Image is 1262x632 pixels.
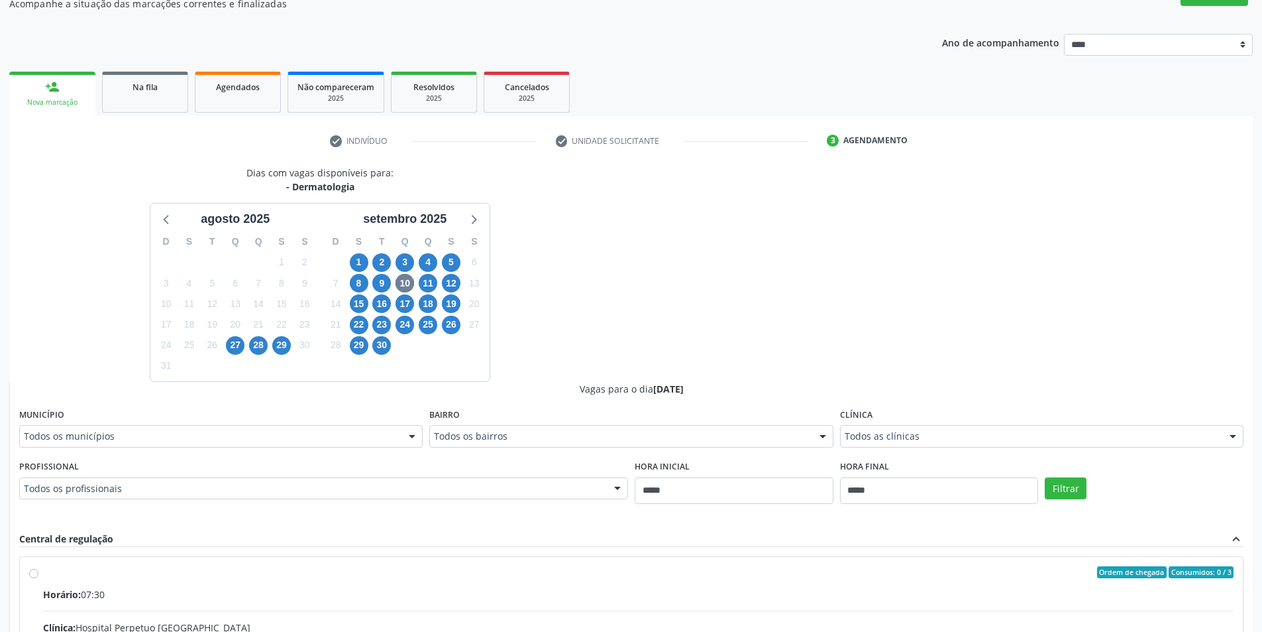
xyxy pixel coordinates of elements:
span: Todos os bairros [434,430,806,443]
span: Ordem de chegada [1097,566,1167,578]
span: quinta-feira, 18 de setembro de 2025 [419,294,437,313]
span: Na fila [132,82,158,93]
span: sexta-feira, 19 de setembro de 2025 [442,294,460,313]
span: sábado, 30 de agosto de 2025 [295,336,314,355]
span: quarta-feira, 3 de setembro de 2025 [395,253,414,272]
div: Vagas para o dia [19,382,1243,396]
span: sábado, 2 de agosto de 2025 [295,253,314,272]
div: Q [247,231,270,252]
span: quarta-feira, 27 de agosto de 2025 [226,336,244,355]
span: domingo, 24 de agosto de 2025 [157,336,176,355]
span: segunda-feira, 25 de agosto de 2025 [180,336,199,355]
label: Município [19,405,64,426]
span: domingo, 21 de setembro de 2025 [327,316,345,334]
span: domingo, 14 de setembro de 2025 [327,294,345,313]
div: Q [394,231,417,252]
span: domingo, 28 de setembro de 2025 [327,336,345,355]
span: sábado, 6 de setembro de 2025 [465,253,484,272]
span: sábado, 20 de setembro de 2025 [465,294,484,313]
div: 2025 [401,94,467,103]
div: D [154,231,178,252]
span: quinta-feira, 14 de agosto de 2025 [249,294,268,313]
span: quinta-feira, 21 de agosto de 2025 [249,316,268,334]
span: sexta-feira, 12 de setembro de 2025 [442,274,460,292]
span: quinta-feira, 11 de setembro de 2025 [419,274,437,292]
span: Não compareceram [297,82,374,93]
span: quarta-feira, 10 de setembro de 2025 [395,274,414,292]
div: S [270,231,293,252]
span: sábado, 27 de setembro de 2025 [465,316,484,334]
span: terça-feira, 2 de setembro de 2025 [372,253,391,272]
label: Bairro [429,405,460,426]
span: sexta-feira, 15 de agosto de 2025 [272,294,291,313]
p: Ano de acompanhamento [942,34,1059,50]
span: quarta-feira, 13 de agosto de 2025 [226,294,244,313]
div: S [178,231,201,252]
div: - Dermatologia [246,180,394,194]
div: 3 [827,135,839,147]
div: Dias com vagas disponíveis para: [246,166,394,194]
span: sábado, 13 de setembro de 2025 [465,274,484,292]
div: 2025 [297,94,374,103]
div: 2025 [494,94,560,103]
div: Nova marcação [19,97,86,107]
span: quinta-feira, 28 de agosto de 2025 [249,336,268,355]
span: segunda-feira, 11 de agosto de 2025 [180,294,199,313]
span: Todos as clínicas [845,430,1216,443]
span: Agendados [216,82,260,93]
span: sexta-feira, 22 de agosto de 2025 [272,316,291,334]
span: sábado, 23 de agosto de 2025 [295,316,314,334]
span: sexta-feira, 8 de agosto de 2025 [272,274,291,292]
div: Central de regulação [19,532,113,546]
div: Agendamento [843,135,908,147]
span: segunda-feira, 22 de setembro de 2025 [350,316,368,334]
div: person_add [45,80,60,94]
div: agosto 2025 [195,210,275,228]
label: Profissional [19,457,79,477]
span: segunda-feira, 29 de setembro de 2025 [350,336,368,355]
span: Todos os profissionais [24,482,601,495]
div: 07:30 [43,588,1234,601]
span: quarta-feira, 6 de agosto de 2025 [226,274,244,292]
span: Cancelados [505,82,549,93]
span: domingo, 10 de agosto de 2025 [157,294,176,313]
span: segunda-feira, 18 de agosto de 2025 [180,316,199,334]
span: sábado, 9 de agosto de 2025 [295,274,314,292]
span: Todos os municípios [24,430,395,443]
span: segunda-feira, 4 de agosto de 2025 [180,274,199,292]
label: Hora final [840,457,889,477]
span: segunda-feira, 1 de setembro de 2025 [350,253,368,272]
span: sexta-feira, 26 de setembro de 2025 [442,316,460,334]
div: T [201,231,224,252]
button: Filtrar [1045,477,1086,500]
span: quarta-feira, 20 de agosto de 2025 [226,316,244,334]
span: quinta-feira, 25 de setembro de 2025 [419,316,437,334]
span: quarta-feira, 24 de setembro de 2025 [395,316,414,334]
i: expand_less [1229,532,1243,546]
span: domingo, 17 de agosto de 2025 [157,316,176,334]
span: domingo, 3 de agosto de 2025 [157,274,176,292]
span: sexta-feira, 29 de agosto de 2025 [272,336,291,355]
label: Hora inicial [635,457,690,477]
div: S [462,231,486,252]
span: terça-feira, 23 de setembro de 2025 [372,316,391,334]
div: S [293,231,316,252]
span: terça-feira, 30 de setembro de 2025 [372,336,391,355]
span: terça-feira, 5 de agosto de 2025 [203,274,221,292]
div: S [347,231,370,252]
span: domingo, 31 de agosto de 2025 [157,357,176,375]
div: setembro 2025 [358,210,452,228]
div: T [370,231,394,252]
span: sábado, 16 de agosto de 2025 [295,294,314,313]
div: D [324,231,347,252]
span: terça-feira, 16 de setembro de 2025 [372,294,391,313]
span: terça-feira, 12 de agosto de 2025 [203,294,221,313]
span: [DATE] [653,383,684,395]
span: Resolvidos [413,82,454,93]
span: domingo, 7 de setembro de 2025 [327,274,345,292]
div: S [440,231,463,252]
span: quinta-feira, 7 de agosto de 2025 [249,274,268,292]
span: Horário: [43,588,81,601]
div: Q [417,231,440,252]
span: sexta-feira, 1 de agosto de 2025 [272,253,291,272]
